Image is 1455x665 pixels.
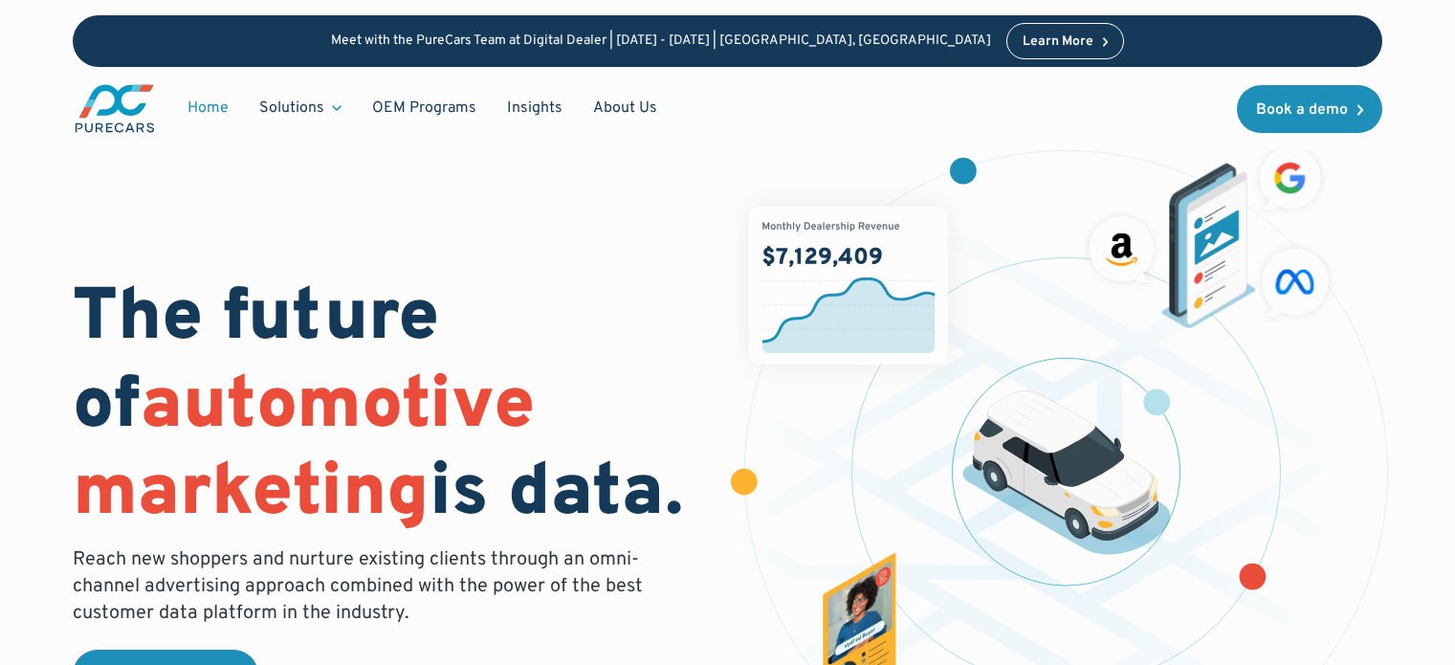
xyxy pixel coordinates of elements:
a: Book a demo [1237,85,1382,133]
span: automotive marketing [73,362,535,541]
h1: The future of is data. [73,277,704,539]
div: Solutions [244,90,357,126]
a: Learn More [1006,23,1125,59]
div: Book a demo [1256,102,1348,118]
img: purecars logo [73,82,157,135]
div: Learn More [1023,35,1093,49]
img: ads on social media and advertising partners [1080,139,1338,329]
img: illustration of a vehicle [962,390,1171,555]
a: Insights [492,90,578,126]
img: chart showing monthly dealership revenue of $7m [749,207,947,365]
p: Meet with the PureCars Team at Digital Dealer | [DATE] - [DATE] | [GEOGRAPHIC_DATA], [GEOGRAPHIC_... [331,33,991,50]
p: Reach new shoppers and nurture existing clients through an omni-channel advertising approach comb... [73,546,654,627]
div: Solutions [259,98,324,119]
a: Home [172,90,244,126]
a: OEM Programs [357,90,492,126]
a: About Us [578,90,672,126]
a: main [73,82,157,135]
